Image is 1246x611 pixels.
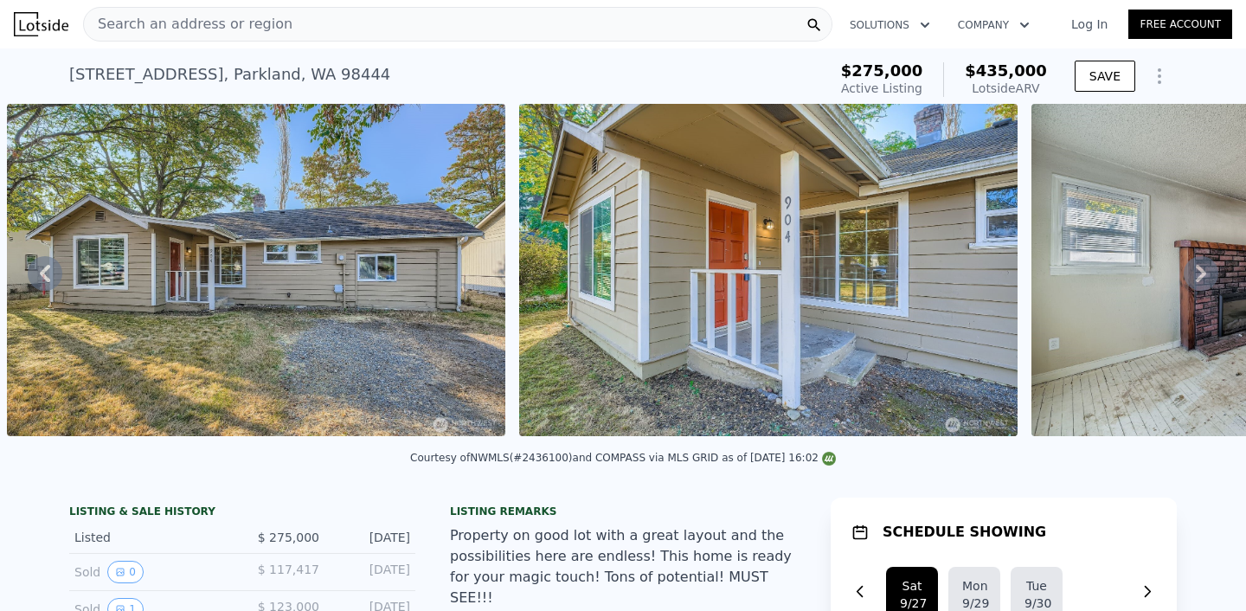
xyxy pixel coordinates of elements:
button: Company [944,10,1044,41]
button: SAVE [1075,61,1135,92]
span: Active Listing [841,81,922,95]
div: Sat [900,577,924,595]
span: $435,000 [965,61,1047,80]
button: Solutions [836,10,944,41]
button: View historical data [107,561,144,583]
div: Property on good lot with a great layout and the possibilities here are endless! This home is rea... [450,525,796,608]
a: Free Account [1128,10,1232,39]
div: Sold [74,561,228,583]
div: Lotside ARV [965,80,1047,97]
a: Log In [1050,16,1128,33]
img: Sale: 169791917 Parcel: 100691410 [519,104,1018,436]
div: [DATE] [333,561,410,583]
div: Listing remarks [450,505,796,518]
div: Mon [962,577,986,595]
div: Tue [1024,577,1049,595]
div: Listed [74,529,228,546]
button: Show Options [1142,59,1177,93]
span: $ 275,000 [258,531,319,544]
div: Courtesy of NWMLS (#2436100) and COMPASS via MLS GRID as of [DATE] 16:02 [410,452,836,464]
img: NWMLS Logo [822,452,836,466]
span: $275,000 [841,61,923,80]
h1: SCHEDULE SHOWING [883,522,1046,543]
span: Search an address or region [84,14,292,35]
div: [DATE] [333,529,410,546]
div: LISTING & SALE HISTORY [69,505,415,522]
div: [STREET_ADDRESS] , Parkland , WA 98444 [69,62,390,87]
span: $ 117,417 [258,563,319,576]
img: Sale: 169791917 Parcel: 100691410 [7,104,505,436]
img: Lotside [14,12,68,36]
